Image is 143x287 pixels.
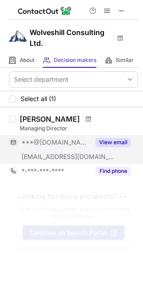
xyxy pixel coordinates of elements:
header: Looking for more prospects? 👀 [18,192,128,200]
span: [EMAIL_ADDRESS][DOMAIN_NAME] [22,153,115,161]
span: Continue on Search Portal [30,229,107,236]
img: ContactOut v5.3.10 [18,5,72,16]
span: About [20,57,35,64]
span: Decision makers [54,57,96,64]
div: [PERSON_NAME] [20,115,80,124]
div: Select department [14,75,69,84]
button: Reveal Button [95,138,131,147]
h1: Wolveshill Consulting Ltd. [30,27,110,49]
p: Try prospecting with our search portal to find more employees. [16,206,131,220]
span: Similar [116,57,134,64]
button: Reveal Button [95,167,131,176]
img: 454a9e862d0d843030508c89a7ef2bfb [9,27,27,45]
div: Managing Director [20,124,138,132]
span: ***@[DOMAIN_NAME] [22,138,90,146]
span: Select all (1) [21,95,56,102]
button: Continue on Search Portal [22,225,125,240]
